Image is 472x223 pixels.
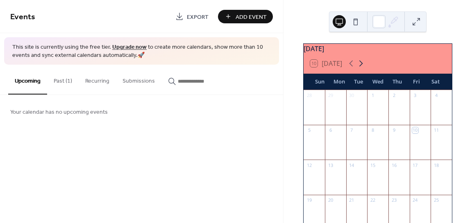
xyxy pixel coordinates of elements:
span: Your calendar has no upcoming events [10,108,108,117]
button: Submissions [116,65,161,94]
span: This site is currently using the free tier. to create more calendars, show more than 10 events an... [12,43,271,59]
div: 7 [349,127,355,133]
div: 24 [412,197,418,203]
button: Past (1) [47,65,79,94]
button: Recurring [79,65,116,94]
div: 21 [349,197,355,203]
div: Tue [349,74,368,90]
div: 8 [370,127,376,133]
div: 2 [391,92,397,99]
div: 12 [306,162,312,168]
div: Mon [329,74,349,90]
span: Export [187,13,209,21]
div: 13 [327,162,334,168]
div: 10 [412,127,418,133]
div: 18 [433,162,439,168]
div: 4 [433,92,439,99]
div: Thu [388,74,407,90]
div: 17 [412,162,418,168]
span: Add Event [236,13,267,21]
div: 15 [370,162,376,168]
div: 19 [306,197,312,203]
div: 20 [327,197,334,203]
div: 22 [370,197,376,203]
div: 9 [391,127,397,133]
button: Add Event [218,10,273,23]
div: Wed [368,74,388,90]
div: 29 [327,92,334,99]
div: 30 [349,92,355,99]
div: 16 [391,162,397,168]
span: Events [10,9,35,25]
div: [DATE] [304,44,452,54]
div: Fri [407,74,426,90]
div: 11 [433,127,439,133]
div: 25 [433,197,439,203]
div: 23 [391,197,397,203]
div: 6 [327,127,334,133]
div: 5 [306,127,312,133]
div: 3 [412,92,418,99]
div: 1 [370,92,376,99]
div: 28 [306,92,312,99]
div: Sat [426,74,445,90]
a: Export [169,10,215,23]
button: Upcoming [8,65,47,95]
a: Upgrade now [112,42,147,53]
div: Sun [310,74,329,90]
div: 14 [349,162,355,168]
